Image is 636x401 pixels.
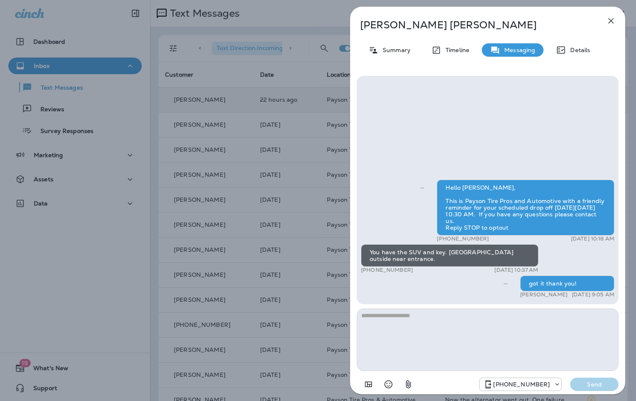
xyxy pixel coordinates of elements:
p: [PHONE_NUMBER] [493,381,550,388]
div: +1 (928) 260-4498 [480,379,561,389]
p: Timeline [441,47,469,53]
button: Add in a premade template [360,376,377,393]
p: Messaging [500,47,535,53]
div: You have the SUV and key. [GEOGRAPHIC_DATA] outside near entrance. [361,244,538,267]
p: [PHONE_NUMBER] [361,267,413,273]
p: [PHONE_NUMBER] [437,236,489,242]
p: Details [566,47,590,53]
div: got it thank you! [520,276,614,291]
span: Sent [503,279,508,287]
span: Sent [420,183,424,191]
p: [DATE] 10:37 AM [494,267,538,273]
button: Select an emoji [380,376,397,393]
p: [DATE] 9:05 AM [572,291,614,298]
p: [PERSON_NAME] [PERSON_NAME] [360,19,588,31]
p: Summary [378,47,411,53]
div: Hello [PERSON_NAME], This is Payson Tire Pros and Automotive with a friendly reminder for your sc... [437,180,614,236]
p: [PERSON_NAME] [520,291,568,298]
p: [DATE] 10:18 AM [571,236,614,242]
